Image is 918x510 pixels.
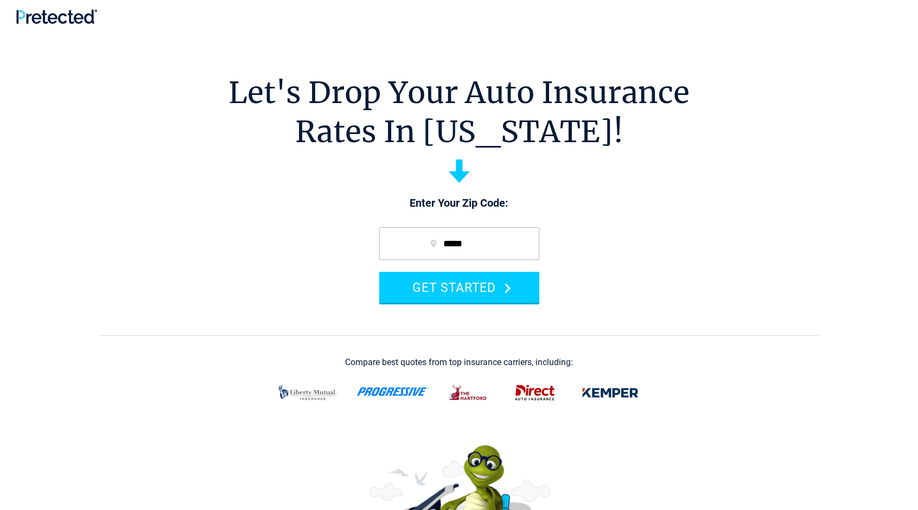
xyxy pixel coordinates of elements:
img: kemper [575,379,646,407]
h1: Let's Drop Your Auto Insurance Rates In [US_STATE]! [228,73,690,151]
img: thehartford [442,379,495,407]
button: GET STARTED [379,272,539,303]
img: direct [508,379,562,407]
input: zip code [379,227,539,260]
img: Pretected Logo [16,9,97,24]
p: Enter Your Zip Code: [368,196,550,211]
img: liberty [272,379,343,407]
div: Compare best quotes from top insurance carriers, including: [345,358,573,367]
img: progressive [356,387,429,396]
